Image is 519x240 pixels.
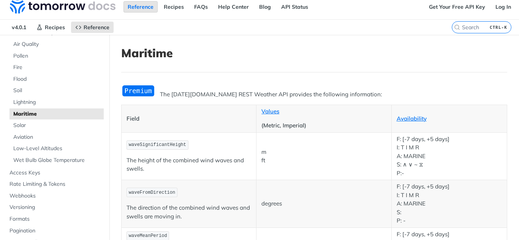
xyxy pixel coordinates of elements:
[491,1,515,13] a: Log In
[129,233,167,238] span: waveMeanPeriod
[127,156,251,173] p: The height of the combined wind waves and swells.
[13,64,102,71] span: Fire
[13,52,102,60] span: Pollen
[6,225,104,237] a: Pagination
[9,39,104,50] a: Air Quality
[9,120,104,131] a: Solar
[129,142,186,147] span: waveSignificantHeight
[8,22,30,33] span: v4.0.1
[9,97,104,108] a: Lightning
[71,22,114,33] a: Reference
[123,1,158,13] a: Reference
[261,199,386,208] p: degrees
[454,24,460,30] svg: Search
[9,155,104,166] a: Wet Bulb Globe Temperature
[13,87,102,94] span: Soil
[13,75,102,83] span: Flood
[6,179,104,190] a: Rate Limiting & Tokens
[6,190,104,202] a: Webhooks
[425,1,489,13] a: Get Your Free API Key
[397,115,427,122] a: Availability
[13,133,102,141] span: Aviation
[45,24,65,31] span: Recipes
[13,41,102,48] span: Air Quality
[9,204,102,211] span: Versioning
[488,24,509,31] kbd: CTRL-K
[9,62,104,73] a: Fire
[397,135,502,178] p: F: [-7 days, +5 days] I: T I M R A: MARINE S: ∧ ∨ ~ ⧖ P:-
[261,121,386,130] p: (Metric, Imperial)
[6,202,104,213] a: Versioning
[9,143,104,154] a: Low-Level Altitudes
[9,227,102,235] span: Pagination
[121,46,507,60] h1: Maritime
[255,1,275,13] a: Blog
[127,204,251,221] p: The direction of the combined wind waves and swells are moving in.
[397,182,502,225] p: F: [-7 days, +5 days] I: T I M R A: MARINE S: P: -
[261,108,279,115] a: Values
[261,148,386,165] p: m ft
[9,74,104,85] a: Flood
[13,99,102,106] span: Lightning
[9,169,102,177] span: Access Keys
[13,157,102,164] span: Wet Bulb Globe Temperature
[9,50,104,62] a: Pollen
[9,108,104,120] a: Maritime
[32,22,69,33] a: Recipes
[9,132,104,143] a: Aviation
[121,90,507,99] p: The [DATE][DOMAIN_NAME] REST Weather API provides the following information:
[9,85,104,96] a: Soil
[9,192,102,200] span: Webhooks
[84,24,109,31] span: Reference
[9,215,102,223] span: Formats
[13,110,102,118] span: Maritime
[6,167,104,179] a: Access Keys
[13,145,102,152] span: Low-Level Altitudes
[129,190,175,195] span: waveFromDirection
[9,180,102,188] span: Rate Limiting & Tokens
[190,1,212,13] a: FAQs
[13,122,102,129] span: Solar
[127,115,251,123] p: Field
[160,1,188,13] a: Recipes
[277,1,312,13] a: API Status
[6,213,104,225] a: Formats
[214,1,253,13] a: Help Center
